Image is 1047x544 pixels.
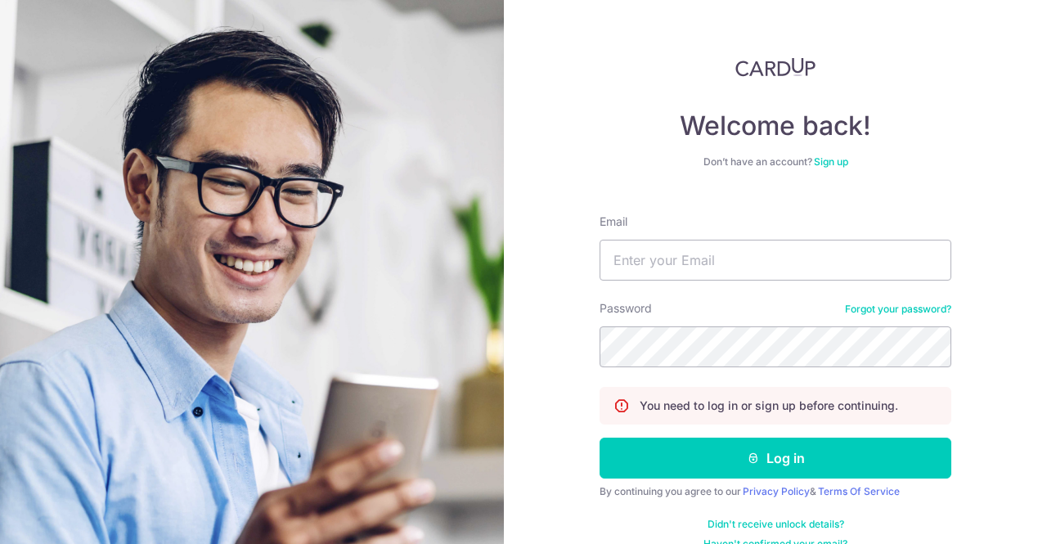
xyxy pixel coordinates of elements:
[735,57,816,77] img: CardUp Logo
[600,485,951,498] div: By continuing you agree to our &
[640,398,898,414] p: You need to log in or sign up before continuing.
[708,518,844,531] a: Didn't receive unlock details?
[600,240,951,281] input: Enter your Email
[845,303,951,316] a: Forgot your password?
[818,485,900,497] a: Terms Of Service
[600,438,951,479] button: Log in
[743,485,810,497] a: Privacy Policy
[600,214,627,230] label: Email
[600,155,951,169] div: Don’t have an account?
[814,155,848,168] a: Sign up
[600,300,652,317] label: Password
[600,110,951,142] h4: Welcome back!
